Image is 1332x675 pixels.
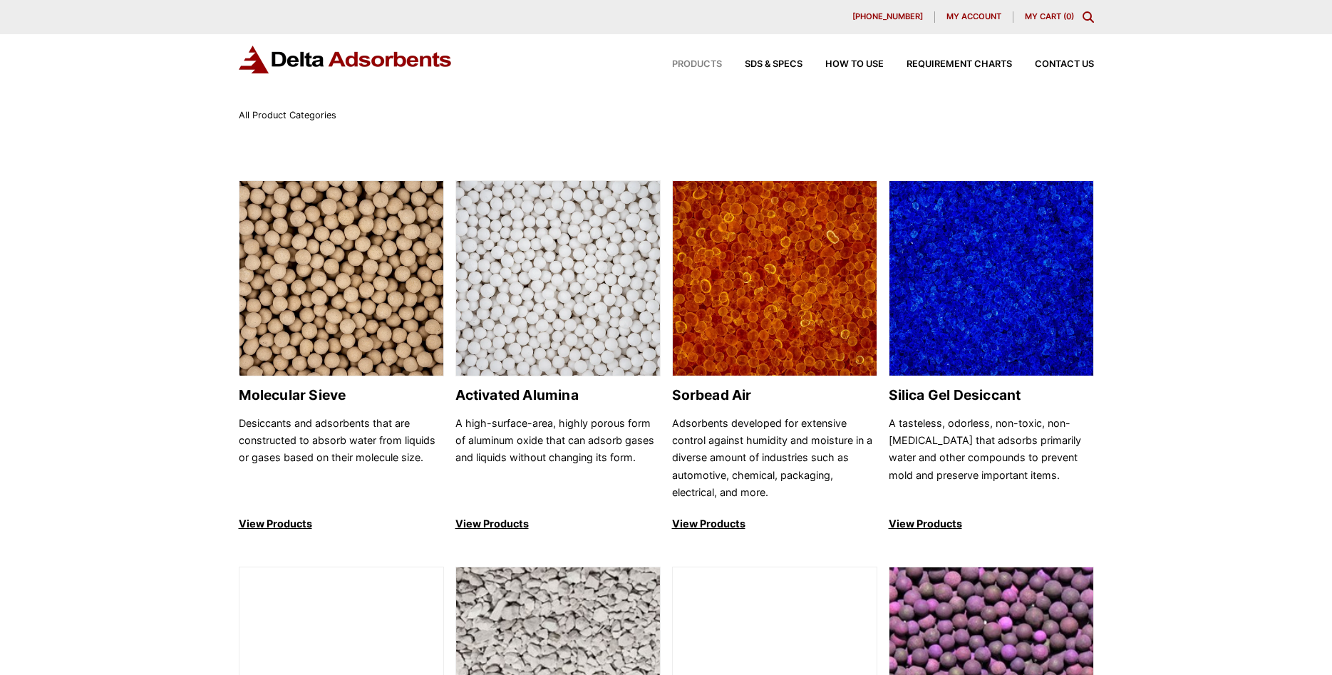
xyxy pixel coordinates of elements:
[672,415,877,502] p: Adsorbents developed for extensive control against humidity and moisture in a diverse amount of i...
[673,181,877,377] img: Sorbead Air
[672,387,877,403] h2: Sorbead Air
[1083,11,1094,23] div: Toggle Modal Content
[649,60,722,69] a: Products
[852,13,923,21] span: [PHONE_NUMBER]
[722,60,802,69] a: SDS & SPECS
[802,60,884,69] a: How to Use
[672,515,877,532] p: View Products
[456,181,660,377] img: Activated Alumina
[745,60,802,69] span: SDS & SPECS
[889,180,1094,533] a: Silica Gel Desiccant Silica Gel Desiccant A tasteless, odorless, non-toxic, non-[MEDICAL_DATA] th...
[946,13,1001,21] span: My account
[455,515,661,532] p: View Products
[239,46,453,73] img: Delta Adsorbents
[841,11,935,23] a: [PHONE_NUMBER]
[239,110,336,120] span: All Product Categories
[1025,11,1074,21] a: My Cart (0)
[1012,60,1094,69] a: Contact Us
[825,60,884,69] span: How to Use
[889,415,1094,502] p: A tasteless, odorless, non-toxic, non-[MEDICAL_DATA] that adsorbs primarily water and other compo...
[455,387,661,403] h2: Activated Alumina
[884,60,1012,69] a: Requirement Charts
[889,181,1093,377] img: Silica Gel Desiccant
[672,180,877,533] a: Sorbead Air Sorbead Air Adsorbents developed for extensive control against humidity and moisture ...
[239,515,444,532] p: View Products
[889,387,1094,403] h2: Silica Gel Desiccant
[239,415,444,502] p: Desiccants and adsorbents that are constructed to absorb water from liquids or gases based on the...
[239,387,444,403] h2: Molecular Sieve
[455,415,661,502] p: A high-surface-area, highly porous form of aluminum oxide that can adsorb gases and liquids witho...
[907,60,1012,69] span: Requirement Charts
[1066,11,1071,21] span: 0
[935,11,1013,23] a: My account
[239,180,444,533] a: Molecular Sieve Molecular Sieve Desiccants and adsorbents that are constructed to absorb water fr...
[239,181,443,377] img: Molecular Sieve
[889,515,1094,532] p: View Products
[1035,60,1094,69] span: Contact Us
[672,60,722,69] span: Products
[455,180,661,533] a: Activated Alumina Activated Alumina A high-surface-area, highly porous form of aluminum oxide tha...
